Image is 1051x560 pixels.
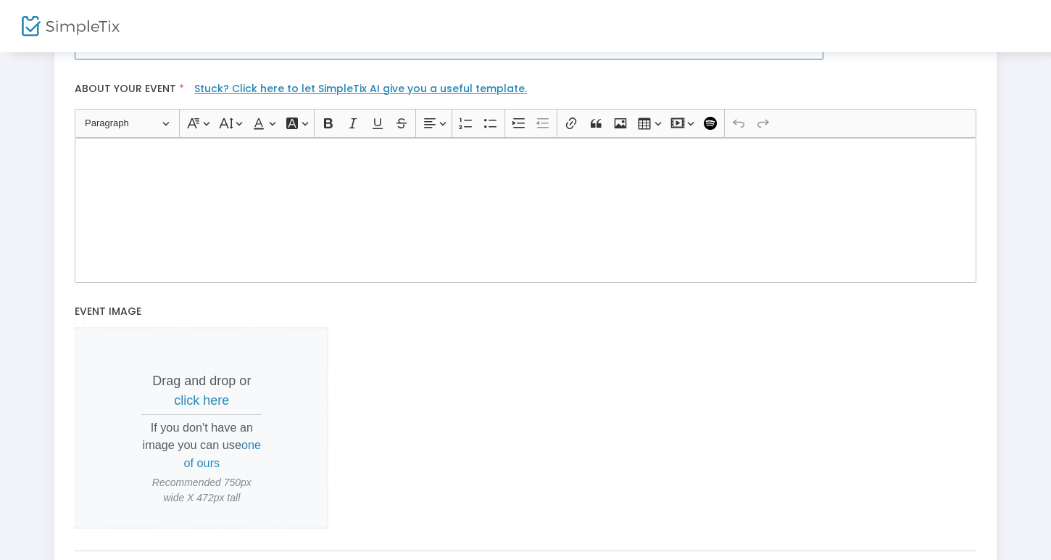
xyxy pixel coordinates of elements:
[184,438,262,469] span: one of ours
[141,371,262,411] p: Drag and drop or
[85,115,160,132] span: Paragraph
[141,419,262,472] p: If you don't have an image you can use
[78,112,176,134] button: Paragraph
[75,109,976,138] div: Editor toolbar
[194,81,527,96] a: Stuck? Click here to let SimpleTix AI give you a useful template.
[141,475,262,506] span: Recommended 750px wide X 472px tall
[174,393,229,408] span: click here
[75,138,976,283] div: Rich Text Editor, main
[68,74,984,108] label: About your event
[75,304,141,318] span: Event Image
